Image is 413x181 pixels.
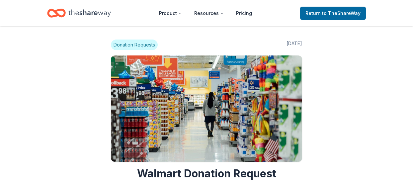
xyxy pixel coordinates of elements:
button: Resources [189,7,229,20]
button: Product [154,7,188,20]
img: Image for Walmart Donation Request [111,55,302,162]
span: [DATE] [287,40,302,50]
a: Returnto TheShareWay [300,7,366,20]
span: to TheShareWay [322,10,361,16]
a: Pricing [231,7,257,20]
span: Return [305,9,361,17]
a: Home [47,5,111,21]
h1: Walmart Donation Request [111,167,302,180]
nav: Main [154,5,257,21]
span: Donation Requests [111,40,158,50]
